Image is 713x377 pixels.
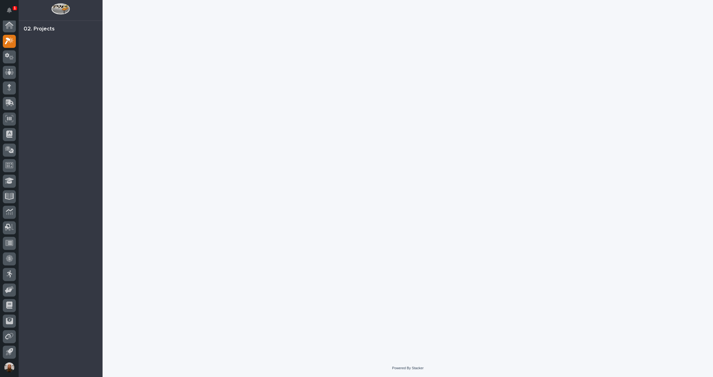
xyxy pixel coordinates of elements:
div: Notifications1 [8,7,16,17]
div: 02. Projects [24,26,55,33]
button: Notifications [3,4,16,17]
a: Powered By Stacker [392,366,423,370]
img: Workspace Logo [51,3,70,15]
button: users-avatar [3,361,16,374]
p: 1 [14,6,16,10]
